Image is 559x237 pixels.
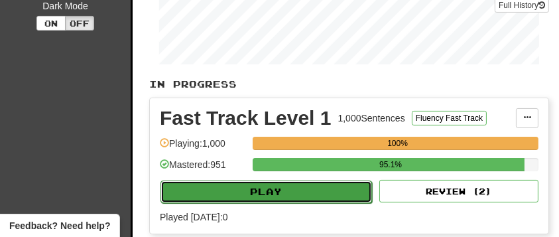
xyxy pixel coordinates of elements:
[160,137,246,159] div: Playing: 1,000
[412,111,487,125] button: Fluency Fast Track
[338,112,405,125] div: 1,000 Sentences
[36,16,66,31] button: On
[160,212,227,222] span: Played [DATE]: 0
[160,108,332,128] div: Fast Track Level 1
[160,158,246,180] div: Mastered: 951
[160,181,372,203] button: Play
[65,16,94,31] button: Off
[257,158,525,171] div: 95.1%
[257,137,538,150] div: 100%
[149,78,549,91] p: In Progress
[379,180,538,202] button: Review (2)
[9,219,110,232] span: Open feedback widget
